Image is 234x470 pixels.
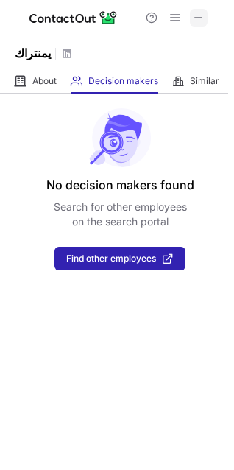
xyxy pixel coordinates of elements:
[46,176,194,194] header: No decision makers found
[15,44,51,62] h1: يمنتراك
[66,253,156,264] span: Find other employees
[54,200,187,229] p: Search for other employees on the search portal
[29,9,118,27] img: ContactOut v5.3.10
[88,108,152,167] img: No leads found
[54,247,185,270] button: Find other employees
[88,75,158,87] span: Decision makers
[190,75,219,87] span: Similar
[32,75,57,87] span: About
